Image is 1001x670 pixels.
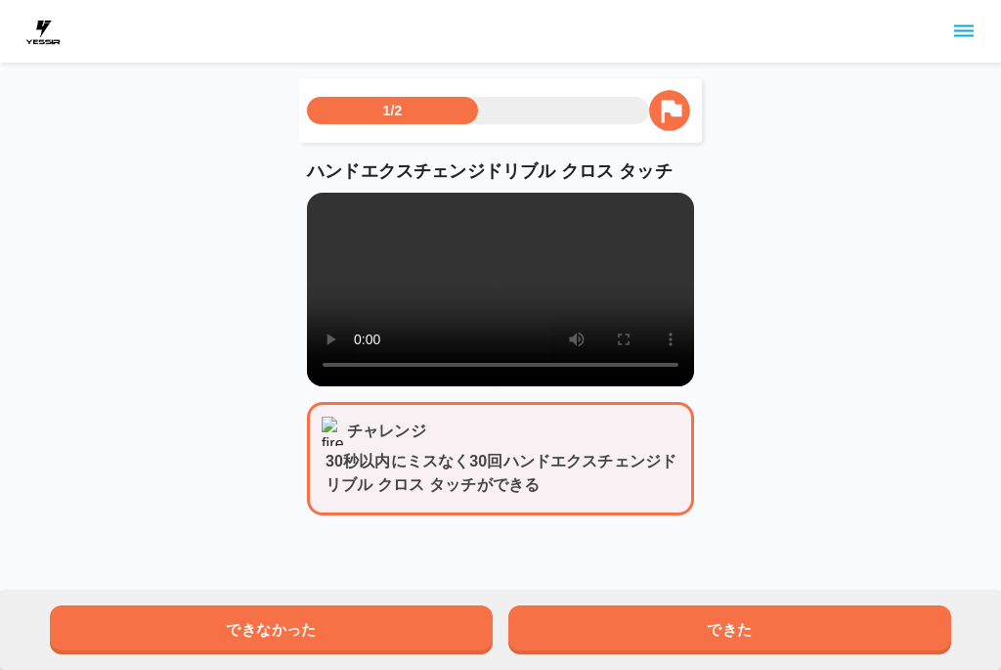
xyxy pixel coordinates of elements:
img: fire_icon [322,417,343,446]
p: チャレンジ [347,420,426,443]
p: ハンドエクスチェンジドリブル クロス タッチ [307,158,694,185]
p: 30秒以内にミスなく30回ハンドエクスチェンジドリブル クロス タッチができる [326,450,683,497]
img: dummy [23,12,63,51]
p: 1/2 [383,101,403,120]
button: sidemenu [947,15,980,48]
button: できなかった [50,605,493,654]
button: できた [508,605,951,654]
